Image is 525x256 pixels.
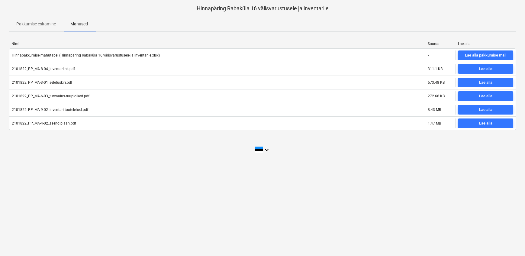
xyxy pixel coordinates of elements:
[16,21,56,27] p: Pakkumise esitamine
[458,64,513,74] button: Lae alla
[458,105,513,115] button: Lae alla
[428,67,443,71] div: 311.1 KB
[428,53,429,57] div: -
[11,42,423,46] div: Nimi
[70,21,88,27] p: Manused
[479,120,492,127] div: Lae alla
[12,80,72,85] div: 2101822_PP_MA-3-01_seletuskiri.pdf
[12,121,76,125] div: 2101822_PP_MA-4-02_asendiplaan.pdf
[263,146,270,154] i: keyboard_arrow_down
[479,93,492,100] div: Lae alla
[428,80,445,85] div: 573.48 KB
[458,118,513,128] button: Lae alla
[479,106,492,113] div: Lae alla
[479,79,492,86] div: Lae alla
[12,67,75,71] div: 2101822_PP_MA-8-04_inventari-nk.pdf
[458,42,514,46] div: Lae alla
[458,91,513,101] button: Lae alla
[458,78,513,87] button: Lae alla
[12,108,88,112] div: 2101822_PP_MA-9-02_inventari-tootelehed.pdf
[465,52,506,59] div: Lae alla pakkumise mall
[428,108,441,112] div: 8.43 MB
[428,94,445,98] div: 272.66 KB
[12,94,89,98] div: 2101822_PP_MA-6-03_turvaalus-tuuploiked.pdf
[428,42,453,46] div: Suurus
[458,50,513,60] button: Lae alla pakkumise mall
[428,121,441,125] div: 1.47 MB
[479,66,492,73] div: Lae alla
[9,5,516,12] p: Hinnapäring Rabaküla 16 välisvarustusele ja inventarile
[12,53,160,57] div: Hinnapakkumise mahutabel (Hinnapäring Rabaküla 16 välisvarustusele ja inventarile.xlsx)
